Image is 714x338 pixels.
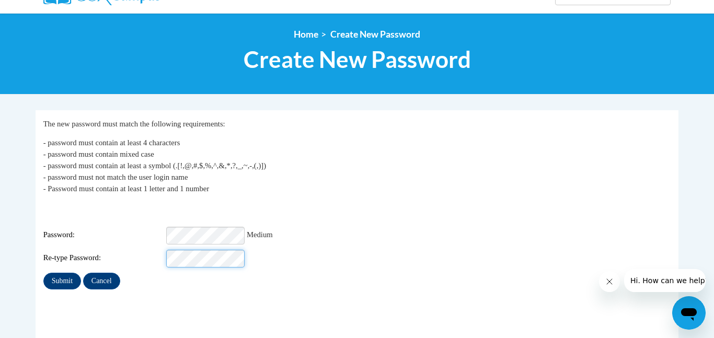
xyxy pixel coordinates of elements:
span: The new password must match the following requirements: [43,120,225,128]
span: Medium [247,230,273,239]
span: Password: [43,229,165,241]
span: Create New Password [244,45,471,73]
iframe: Close message [599,271,620,292]
iframe: Message from company [624,269,706,292]
span: Re-type Password: [43,252,165,264]
span: Hi. How can we help? [6,7,85,16]
a: Home [294,29,318,40]
span: - password must contain at least 4 characters - password must contain mixed case - password must ... [43,138,266,193]
span: Create New Password [330,29,420,40]
input: Cancel [83,273,120,289]
iframe: Button to launch messaging window [672,296,706,330]
input: Submit [43,273,81,289]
